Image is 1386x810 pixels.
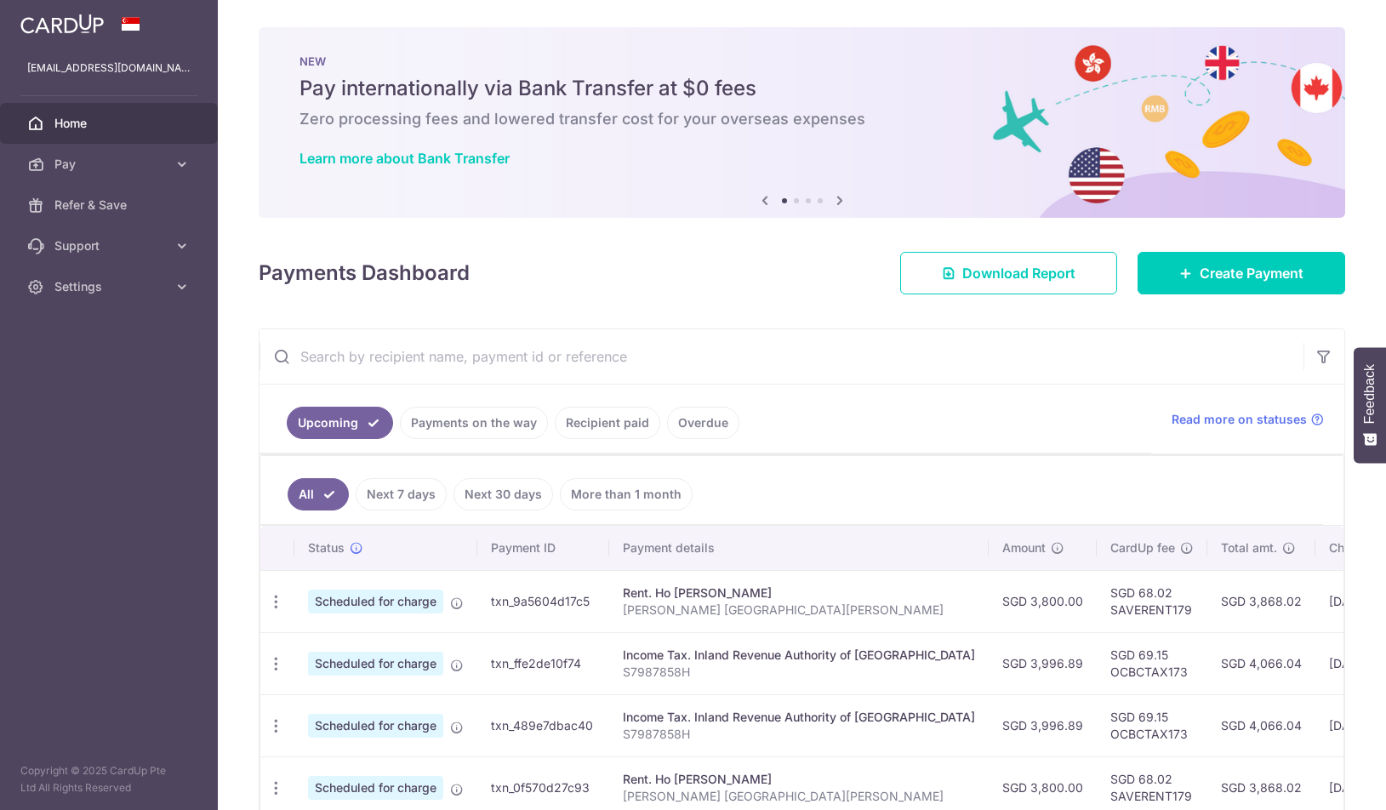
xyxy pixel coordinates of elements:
[623,664,975,681] p: S7987858H
[308,714,443,738] span: Scheduled for charge
[1207,570,1315,632] td: SGD 3,868.02
[1110,539,1175,556] span: CardUp fee
[259,27,1345,218] img: Bank transfer banner
[477,570,609,632] td: txn_9a5604d17c5
[453,478,553,511] a: Next 30 days
[54,115,167,132] span: Home
[308,590,443,613] span: Scheduled for charge
[989,570,1097,632] td: SGD 3,800.00
[1097,570,1207,632] td: SGD 68.02 SAVERENT179
[1221,539,1277,556] span: Total amt.
[54,278,167,295] span: Settings
[299,75,1304,102] h5: Pay internationally via Bank Transfer at $0 fees
[1002,539,1046,556] span: Amount
[299,150,510,167] a: Learn more about Bank Transfer
[477,632,609,694] td: txn_ffe2de10f74
[623,726,975,743] p: S7987858H
[560,478,693,511] a: More than 1 month
[1097,632,1207,694] td: SGD 69.15 OCBCTAX173
[299,54,1304,68] p: NEW
[1097,694,1207,756] td: SGD 69.15 OCBCTAX173
[1207,632,1315,694] td: SGD 4,066.04
[287,407,393,439] a: Upcoming
[1172,411,1307,428] span: Read more on statuses
[989,632,1097,694] td: SGD 3,996.89
[667,407,739,439] a: Overdue
[623,709,975,726] div: Income Tax. Inland Revenue Authority of [GEOGRAPHIC_DATA]
[400,407,548,439] a: Payments on the way
[288,478,349,511] a: All
[308,652,443,676] span: Scheduled for charge
[54,197,167,214] span: Refer & Save
[27,60,191,77] p: [EMAIL_ADDRESS][DOMAIN_NAME]
[609,526,989,570] th: Payment details
[1207,694,1315,756] td: SGD 4,066.04
[299,109,1304,129] h6: Zero processing fees and lowered transfer cost for your overseas expenses
[623,788,975,805] p: [PERSON_NAME] [GEOGRAPHIC_DATA][PERSON_NAME]
[1172,411,1324,428] a: Read more on statuses
[1362,364,1377,424] span: Feedback
[1138,252,1345,294] a: Create Payment
[623,771,975,788] div: Rent. Ho [PERSON_NAME]
[308,539,345,556] span: Status
[477,526,609,570] th: Payment ID
[623,585,975,602] div: Rent. Ho [PERSON_NAME]
[356,478,447,511] a: Next 7 days
[623,647,975,664] div: Income Tax. Inland Revenue Authority of [GEOGRAPHIC_DATA]
[1200,263,1303,283] span: Create Payment
[260,329,1303,384] input: Search by recipient name, payment id or reference
[477,694,609,756] td: txn_489e7dbac40
[962,263,1075,283] span: Download Report
[54,156,167,173] span: Pay
[20,14,104,34] img: CardUp
[623,602,975,619] p: [PERSON_NAME] [GEOGRAPHIC_DATA][PERSON_NAME]
[259,258,470,288] h4: Payments Dashboard
[900,252,1117,294] a: Download Report
[1354,347,1386,463] button: Feedback - Show survey
[989,694,1097,756] td: SGD 3,996.89
[308,776,443,800] span: Scheduled for charge
[54,237,167,254] span: Support
[555,407,660,439] a: Recipient paid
